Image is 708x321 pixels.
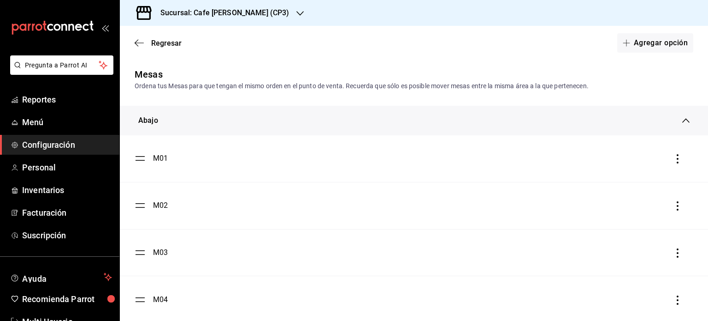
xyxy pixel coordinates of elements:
[22,206,112,219] span: Facturación
[6,67,113,77] a: Pregunta a Parrot AI
[151,39,182,48] span: Regresar
[22,116,112,128] span: Menú
[138,115,158,126] div: Abajo
[153,247,168,258] div: M03
[22,139,112,151] span: Configuración
[153,200,168,211] div: M02
[617,33,693,53] button: Agregar opción
[22,184,112,196] span: Inventarios
[25,61,99,70] span: Pregunta a Parrot AI
[153,153,168,164] div: M01
[22,93,112,106] span: Reportes
[22,161,112,174] span: Personal
[120,106,708,135] div: Abajo
[135,67,163,81] div: Mesas
[22,293,112,305] span: Recomienda Parrot
[135,39,182,48] button: Regresar
[135,81,693,91] div: Ordena tus Mesas para que tengan el mismo orden en el punto de venta. Recuerda que sólo es posibl...
[101,24,109,31] button: open_drawer_menu
[22,272,100,283] span: Ayuda
[153,7,289,18] h3: Sucursal: Cafe [PERSON_NAME] (CP3)
[153,294,168,305] div: M04
[10,55,113,75] button: Pregunta a Parrot AI
[22,229,112,242] span: Suscripción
